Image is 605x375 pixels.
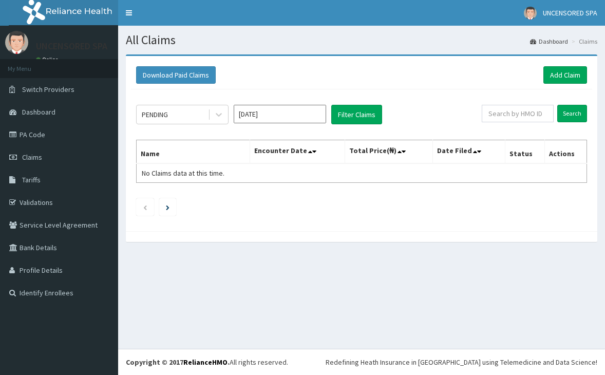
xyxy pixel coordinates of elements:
[137,140,250,164] th: Name
[22,175,41,184] span: Tariffs
[142,109,168,120] div: PENDING
[5,31,28,54] img: User Image
[250,140,345,164] th: Encounter Date
[22,107,55,117] span: Dashboard
[331,105,382,124] button: Filter Claims
[166,202,169,212] a: Next page
[36,42,107,51] p: UNCENSORED SPA
[126,358,230,367] strong: Copyright © 2017 .
[126,33,597,47] h1: All Claims
[36,56,61,63] a: Online
[569,37,597,46] li: Claims
[136,66,216,84] button: Download Paid Claims
[482,105,554,122] input: Search by HMO ID
[530,37,568,46] a: Dashboard
[22,153,42,162] span: Claims
[326,357,597,367] div: Redefining Heath Insurance in [GEOGRAPHIC_DATA] using Telemedicine and Data Science!
[543,8,597,17] span: UNCENSORED SPA
[432,140,505,164] th: Date Filed
[234,105,326,123] input: Select Month and Year
[22,85,74,94] span: Switch Providers
[142,168,224,178] span: No Claims data at this time.
[183,358,228,367] a: RelianceHMO
[544,140,587,164] th: Actions
[118,349,605,375] footer: All rights reserved.
[143,202,147,212] a: Previous page
[543,66,587,84] a: Add Claim
[524,7,537,20] img: User Image
[345,140,432,164] th: Total Price(₦)
[557,105,587,122] input: Search
[505,140,544,164] th: Status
